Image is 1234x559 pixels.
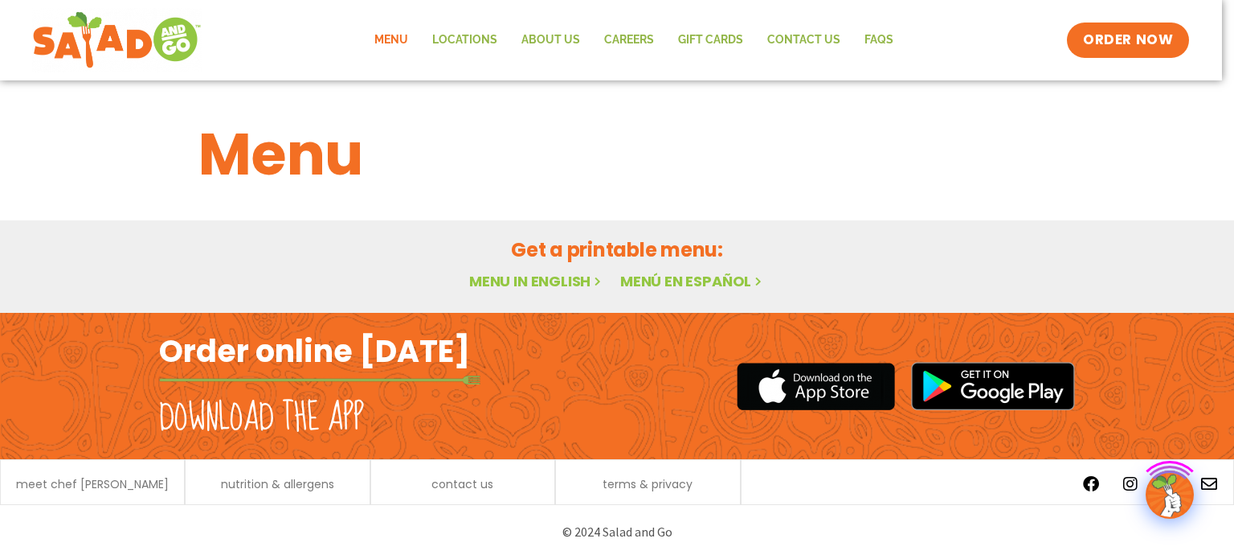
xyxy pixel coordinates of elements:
[221,479,334,490] a: nutrition & allergens
[198,236,1036,264] h2: Get a printable menu:
[592,22,666,59] a: Careers
[159,376,480,384] img: fork
[620,271,765,291] a: Menú en español
[603,479,693,490] a: terms & privacy
[666,22,755,59] a: GIFT CARDS
[159,396,364,441] h2: Download the app
[362,22,420,59] a: Menu
[167,521,1067,543] p: © 2024 Salad and Go
[755,22,852,59] a: Contact Us
[362,22,905,59] nav: Menu
[1067,23,1189,58] a: ORDER NOW
[1083,31,1173,50] span: ORDER NOW
[420,22,509,59] a: Locations
[852,22,905,59] a: FAQs
[911,362,1075,410] img: google_play
[159,331,470,371] h2: Order online [DATE]
[469,271,604,291] a: Menu in English
[16,479,169,490] a: meet chef [PERSON_NAME]
[32,8,202,72] img: new-SAG-logo-768×292
[737,360,895,413] img: appstore
[198,111,1036,198] h1: Menu
[431,479,493,490] a: contact us
[509,22,592,59] a: About Us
